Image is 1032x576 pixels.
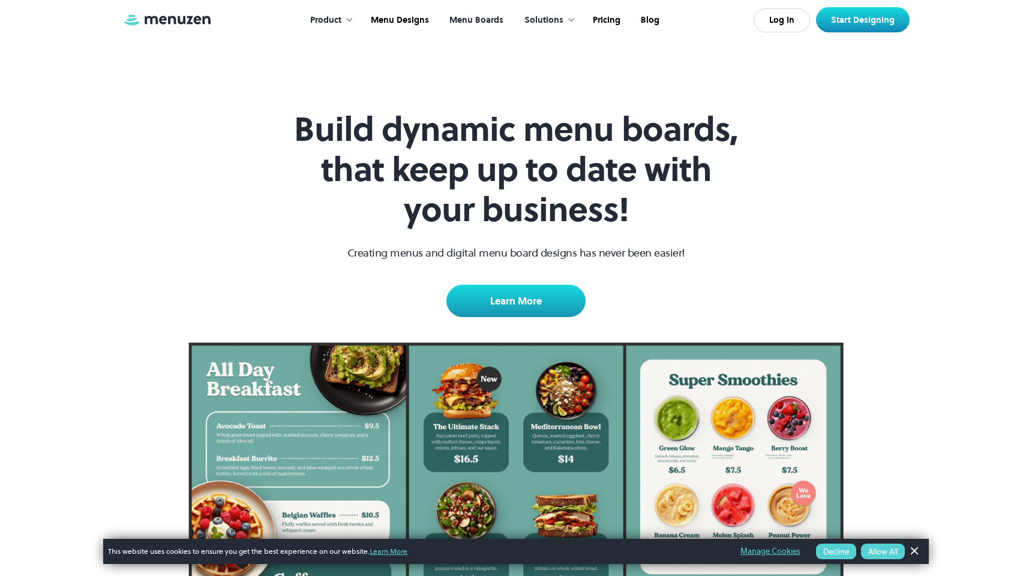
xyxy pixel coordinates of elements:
button: Decline [816,544,856,559]
a: Menu Boards [438,2,512,39]
a: Pricing [581,2,629,39]
div: Product [310,14,341,27]
a: Blog [629,2,668,39]
span: This website uses cookies to ensure you get the best experience on our website. [108,546,724,557]
div: Solutions [524,14,563,27]
a: Learn More [370,546,407,556]
a: Manage Cookies [740,545,800,558]
a: Learn More [446,285,586,317]
button: Allow All [861,544,905,559]
h1: Build dynamic menu boards, that keep up to date with your business! [286,109,746,230]
a: Log In [754,8,810,32]
div: Product [298,2,359,39]
p: Creating menus and digital menu board designs has never been easier! [347,245,685,261]
a: Menu Designs [359,2,438,39]
a: Start Designing [816,7,910,32]
div: Solutions [512,2,581,39]
a: Dismiss Banner [905,542,923,560]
